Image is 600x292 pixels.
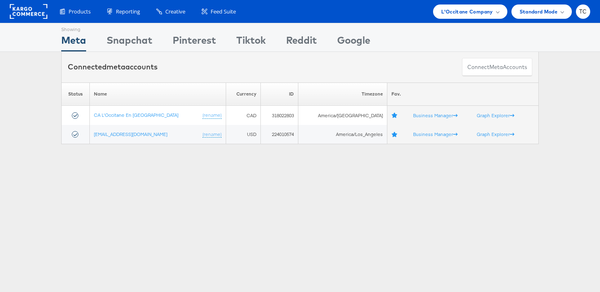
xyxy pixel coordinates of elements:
span: Feed Suite [211,8,236,16]
td: USD [226,125,261,144]
th: Name [90,82,226,106]
th: Currency [226,82,261,106]
th: Timezone [298,82,387,106]
th: Status [62,82,90,106]
a: Business Manager [413,131,458,137]
span: meta [489,63,503,71]
a: Graph Explorer [477,112,514,118]
span: Creative [165,8,185,16]
a: (rename) [202,112,222,119]
td: America/[GEOGRAPHIC_DATA] [298,106,387,125]
a: Graph Explorer [477,131,514,137]
span: Standard Mode [520,7,558,16]
div: Meta [61,33,86,51]
td: CAD [226,106,261,125]
div: Google [337,33,370,51]
div: Showing [61,23,86,33]
td: America/Los_Angeles [298,125,387,144]
span: TC [579,9,587,14]
td: 224010574 [261,125,298,144]
span: L'Occitane Company [441,7,493,16]
span: meta [107,62,125,71]
a: Business Manager [413,112,458,118]
th: ID [261,82,298,106]
div: Connected accounts [68,62,158,72]
span: Reporting [116,8,140,16]
div: Snapchat [107,33,152,51]
a: [EMAIL_ADDRESS][DOMAIN_NAME] [94,131,167,137]
button: ConnectmetaAccounts [462,58,532,76]
span: Products [69,8,91,16]
td: 318022803 [261,106,298,125]
div: Pinterest [173,33,216,51]
a: (rename) [202,131,222,138]
a: CA L'Occitane En [GEOGRAPHIC_DATA] [94,112,178,118]
div: Tiktok [236,33,266,51]
div: Reddit [286,33,317,51]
